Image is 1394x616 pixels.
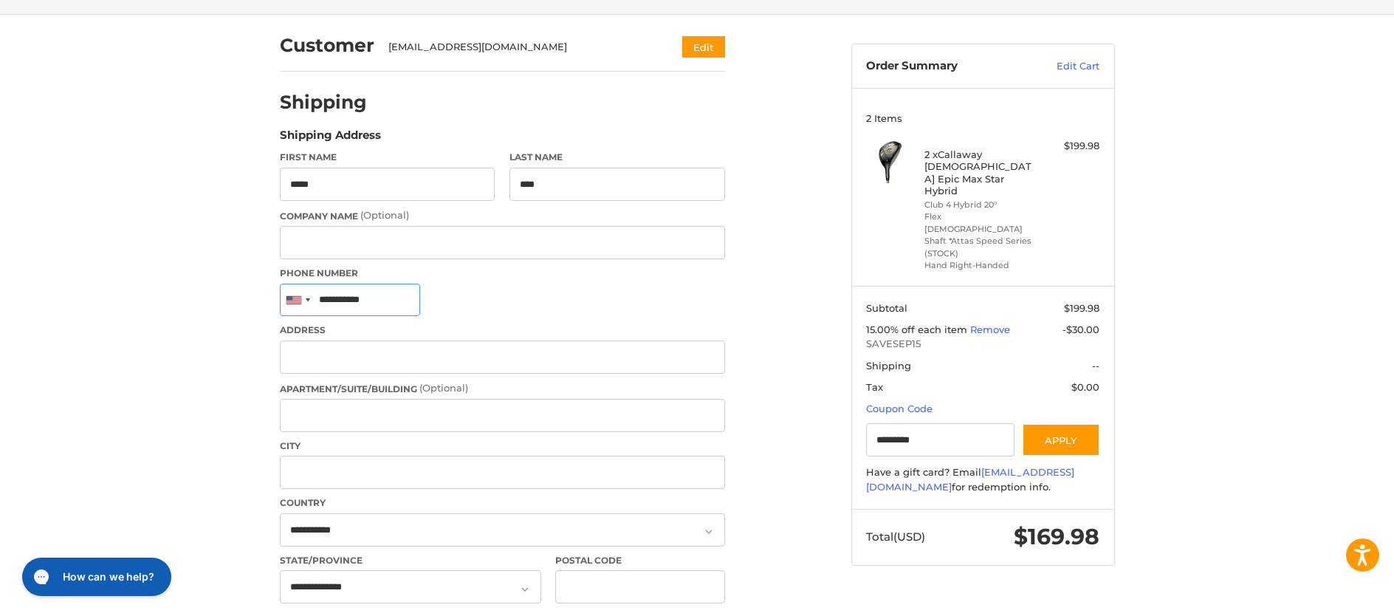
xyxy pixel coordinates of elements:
small: (Optional) [419,382,468,394]
span: Tax [866,381,883,393]
span: -$30.00 [1062,324,1099,335]
span: Total (USD) [866,530,925,544]
a: Remove [970,324,1010,335]
label: First Name [280,151,495,164]
h4: 2 x Callaway [DEMOGRAPHIC_DATA] Epic Max Star Hybrid [924,148,1037,196]
label: Company Name [280,208,725,223]
label: City [280,439,725,453]
label: Postal Code [555,554,725,567]
span: -- [1092,360,1099,372]
iframe: Gorgias live chat messenger [15,552,176,601]
a: Coupon Code [866,403,933,414]
label: Country [280,496,725,510]
label: Last Name [509,151,725,164]
span: $169.98 [1014,523,1099,550]
label: Phone Number [280,267,725,280]
input: Gift Certificate or Coupon Code [866,423,1014,456]
label: State/Province [280,554,541,567]
li: Club 4 Hybrid 20° [924,199,1037,211]
button: Edit [682,36,725,58]
div: $199.98 [1041,139,1099,154]
legend: Shipping Address [280,127,381,151]
span: Shipping [866,360,911,372]
div: [EMAIL_ADDRESS][DOMAIN_NAME] [388,40,653,55]
h3: 2 Items [866,112,1099,124]
div: Have a gift card? Email for redemption info. [866,465,1099,494]
span: 15.00% off each item [866,324,970,335]
label: Address [280,324,725,337]
span: $199.98 [1064,302,1099,314]
li: Flex [DEMOGRAPHIC_DATA] [924,211,1037,235]
li: Hand Right-Handed [924,259,1037,272]
a: [EMAIL_ADDRESS][DOMAIN_NAME] [866,466,1074,493]
h2: Shipping [280,91,367,114]
span: $0.00 [1071,381,1099,393]
label: Apartment/Suite/Building [280,381,725,396]
h2: Customer [280,34,374,57]
h3: Order Summary [866,59,1025,74]
div: United States: +1 [281,284,315,316]
a: Edit Cart [1025,59,1099,74]
li: Shaft *Attas Speed Series (STOCK) [924,235,1037,259]
button: Apply [1022,423,1100,456]
span: SAVESEP15 [866,337,1099,352]
small: (Optional) [360,209,409,221]
span: Subtotal [866,302,907,314]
